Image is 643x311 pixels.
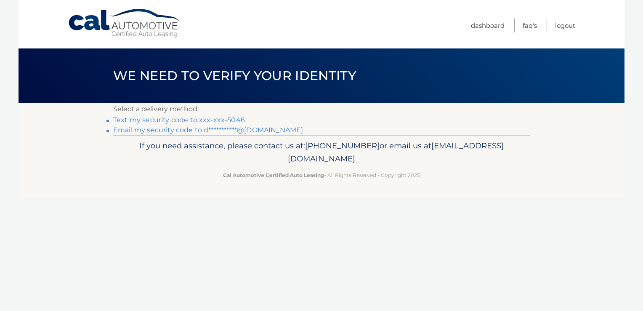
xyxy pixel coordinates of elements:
[471,19,505,32] a: Dashboard
[305,141,380,150] span: [PHONE_NUMBER]
[555,19,575,32] a: Logout
[68,8,181,38] a: Cal Automotive
[119,171,524,180] p: - All Rights Reserved - Copyright 2025
[119,139,524,166] p: If you need assistance, please contact us at: or email us at
[223,172,324,178] strong: Cal Automotive Certified Auto Leasing
[113,103,530,115] p: Select a delivery method:
[523,19,537,32] a: FAQ's
[113,116,245,124] a: Text my security code to xxx-xxx-5046
[113,68,356,83] span: We need to verify your identity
